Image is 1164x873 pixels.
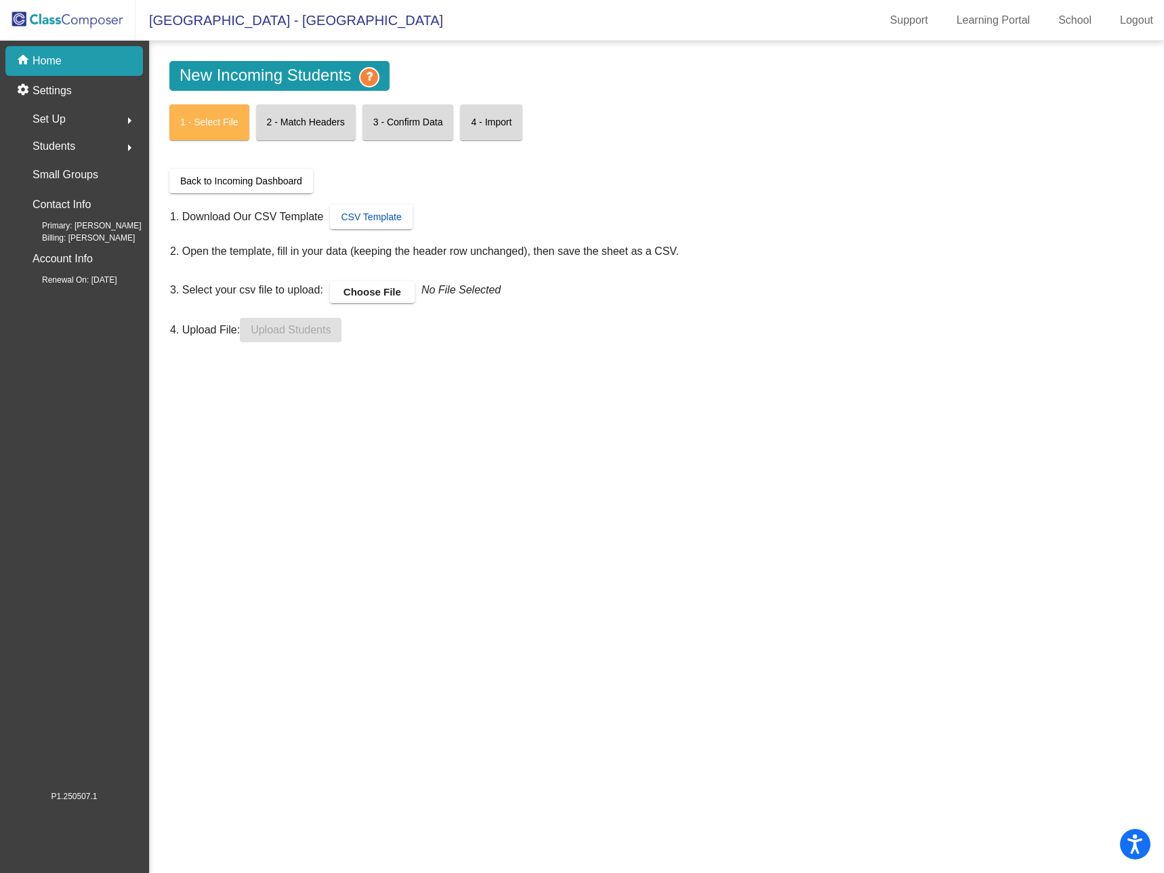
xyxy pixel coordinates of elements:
[20,274,117,286] span: Renewal On: [DATE]
[946,9,1041,31] a: Learning Portal
[33,137,75,156] span: Students
[341,211,401,222] span: CSV Template
[136,9,443,31] span: [GEOGRAPHIC_DATA] - [GEOGRAPHIC_DATA]
[1047,9,1102,31] a: School
[180,176,302,186] span: Back to Incoming Dashboard
[879,9,939,31] a: Support
[170,209,323,225] span: 1. Download Our CSV Template
[362,104,454,140] mat-card: 3 - Confirm Data
[16,53,33,69] mat-icon: home
[33,83,72,99] p: Settings
[33,53,62,69] p: Home
[169,169,313,193] button: Back to Incoming Dashboard
[33,249,93,268] p: Account Info
[240,318,341,342] button: Upload Students
[33,110,66,129] span: Set Up
[421,274,501,300] h4: No File Selected
[251,324,331,336] span: Upload Students
[169,104,249,140] mat-card: 1 - Select File
[16,83,33,99] mat-icon: settings
[256,104,356,140] mat-card: 2 - Match Headers
[121,113,138,129] mat-icon: arrow_right
[33,165,98,184] p: Small Groups
[330,281,415,303] label: Choose File
[1109,9,1164,31] a: Logout
[20,220,142,232] span: Primary: [PERSON_NAME]
[121,140,138,156] mat-icon: arrow_right
[169,61,390,91] span: New Incoming Students
[170,245,679,257] span: 2. Open the template, fill in your data (keeping the header row unchanged), then save the sheet a...
[170,317,240,336] span: 4. Upload File:
[20,232,135,244] span: Billing: [PERSON_NAME]
[33,195,91,214] p: Contact Info
[330,205,412,229] a: CSV Template
[170,274,323,300] span: 3. Select your csv file to upload:
[460,104,522,140] mat-card: 4 - Import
